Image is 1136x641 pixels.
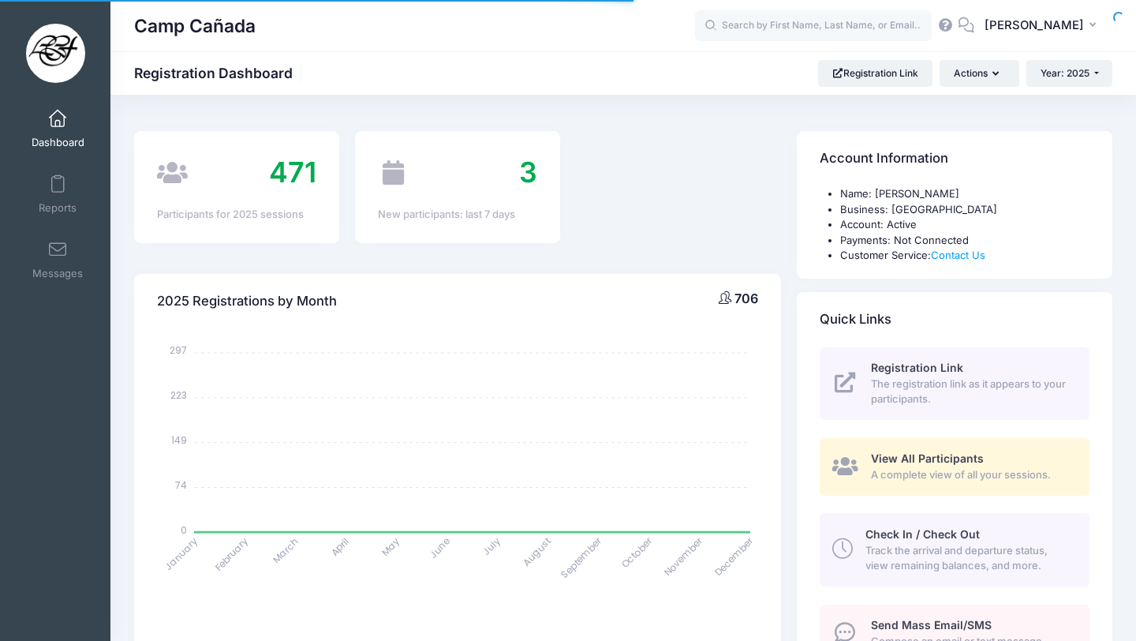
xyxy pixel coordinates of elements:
[871,467,1071,483] span: A complete view of all your sessions.
[269,155,316,189] span: 471
[871,618,992,632] span: Send Mass Email/SMS
[26,24,85,83] img: Camp Cañada
[21,232,95,287] a: Messages
[974,8,1112,44] button: [PERSON_NAME]
[820,137,948,182] h4: Account Information
[820,347,1089,420] a: Registration Link The registration link as it appears to your participants.
[871,452,984,465] span: View All Participants
[734,291,758,306] span: 706
[840,248,1089,264] li: Customer Service:
[39,201,77,215] span: Reports
[871,377,1071,407] span: The registration link as it appears to your participants.
[931,249,985,261] a: Contact Us
[170,343,187,357] tspan: 297
[170,388,187,402] tspan: 223
[618,534,656,571] tspan: October
[1041,67,1089,79] span: Year: 2025
[32,267,83,280] span: Messages
[21,101,95,156] a: Dashboard
[378,207,537,223] div: New participants: last 7 days
[212,534,251,573] tspan: February
[1026,60,1112,87] button: Year: 2025
[695,10,932,42] input: Search by First Name, Last Name, or Email...
[820,297,891,342] h4: Quick Links
[270,534,301,566] tspan: March
[162,534,200,573] tspan: January
[820,438,1089,496] a: View All Participants A complete view of all your sessions.
[157,279,337,324] h4: 2025 Registrations by Month
[32,136,84,149] span: Dashboard
[519,155,537,189] span: 3
[840,217,1089,233] li: Account: Active
[661,534,706,579] tspan: November
[181,523,187,536] tspan: 0
[558,534,604,580] tspan: September
[520,534,554,568] tspan: August
[175,478,187,492] tspan: 74
[379,534,402,558] tspan: May
[480,534,503,558] tspan: July
[818,60,932,87] a: Registration Link
[871,361,963,374] span: Registration Link
[865,543,1071,574] span: Track the arrival and departure status, view remaining balances, and more.
[840,202,1089,218] li: Business: [GEOGRAPHIC_DATA]
[171,433,187,447] tspan: 149
[840,233,1089,249] li: Payments: Not Connected
[940,60,1018,87] button: Actions
[865,527,980,541] span: Check In / Check Out
[21,167,95,222] a: Reports
[712,534,757,579] tspan: December
[427,534,453,560] tspan: June
[157,207,316,223] div: Participants for 2025 sessions
[134,8,256,44] h1: Camp Cañada
[328,534,352,558] tspan: April
[820,513,1089,586] a: Check In / Check Out Track the arrival and departure status, view remaining balances, and more.
[134,65,306,81] h1: Registration Dashboard
[840,186,1089,202] li: Name: [PERSON_NAME]
[985,17,1084,34] span: [PERSON_NAME]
